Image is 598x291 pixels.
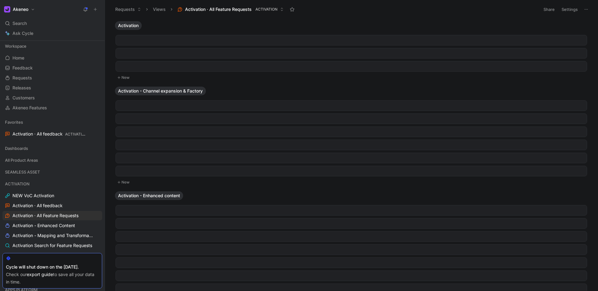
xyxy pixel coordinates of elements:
[12,222,75,229] span: Activation - Enhanced Content
[2,167,102,177] div: SEAMLESS ASSET
[2,191,102,200] a: NEW VoC Activation
[2,29,102,38] a: Ask Cycle
[12,85,31,91] span: Releases
[12,252,77,259] span: Activation · All cycle recordings
[112,87,590,186] div: Activation - Channel expansion & FactoryNew
[2,155,102,165] div: All Product Areas
[2,251,102,260] a: Activation · All cycle recordings
[13,7,28,12] h1: Akeneo
[255,6,278,12] span: ACTIVATION
[2,129,102,139] a: Activation · All feedbackACTIVATION
[5,119,23,125] span: Favorites
[112,5,144,14] button: Requests
[2,63,102,73] a: Feedback
[65,132,87,136] span: ACTIVATION
[118,88,203,94] span: Activation - Channel expansion & Factory
[12,193,54,199] span: NEW VoC Activation
[12,232,94,239] span: Activation - Mapping and Transformation
[2,231,102,240] a: Activation - Mapping and Transformation
[115,191,183,200] button: Activation - Enhanced content
[5,145,28,151] span: Dashboards
[12,203,63,209] span: Activation · All feedback
[27,272,53,277] a: export guide
[12,65,33,71] span: Feedback
[5,43,26,49] span: Workspace
[175,5,287,14] button: Activation · All Feature RequestsACTIVATION
[2,201,102,210] a: Activation · All feedback
[2,19,102,28] div: Search
[112,21,590,82] div: ActivationNew
[5,157,38,163] span: All Product Areas
[2,155,102,167] div: All Product Areas
[2,117,102,127] div: Favorites
[2,83,102,93] a: Releases
[2,53,102,63] a: Home
[541,5,558,14] button: Share
[12,242,92,249] span: Activation Search for Feature Requests
[2,73,102,83] a: Requests
[6,271,99,286] div: Check our to save all your data in time.
[115,179,588,186] button: New
[12,131,86,137] span: Activation · All feedback
[2,221,102,230] a: Activation - Enhanced Content
[2,41,102,51] div: Workspace
[6,263,99,271] div: Cycle will shut down on the [DATE].
[2,144,102,155] div: Dashboards
[12,105,47,111] span: Akeneo Features
[2,211,102,220] a: Activation · All Feature Requests
[2,179,102,188] div: ACTIVATION
[2,167,102,179] div: SEAMLESS ASSET
[12,212,78,219] span: Activation · All Feature Requests
[2,5,36,14] button: AkeneoAkeneo
[2,103,102,112] a: Akeneo Features
[115,21,142,30] button: Activation
[5,169,40,175] span: SEAMLESS ASSET
[12,30,33,37] span: Ask Cycle
[150,5,168,14] button: Views
[4,6,10,12] img: Akeneo
[2,241,102,250] a: Activation Search for Feature Requests
[12,55,24,61] span: Home
[118,193,180,199] span: Activation - Enhanced content
[12,20,27,27] span: Search
[115,74,588,81] button: New
[559,5,581,14] button: Settings
[2,144,102,153] div: Dashboards
[5,181,30,187] span: ACTIVATION
[12,75,32,81] span: Requests
[2,179,102,280] div: ACTIVATIONNEW VoC ActivationActivation · All feedbackActivation · All Feature RequestsActivation ...
[185,6,252,12] span: Activation · All Feature Requests
[12,95,35,101] span: Customers
[115,87,206,95] button: Activation - Channel expansion & Factory
[2,93,102,103] a: Customers
[118,22,139,29] span: Activation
